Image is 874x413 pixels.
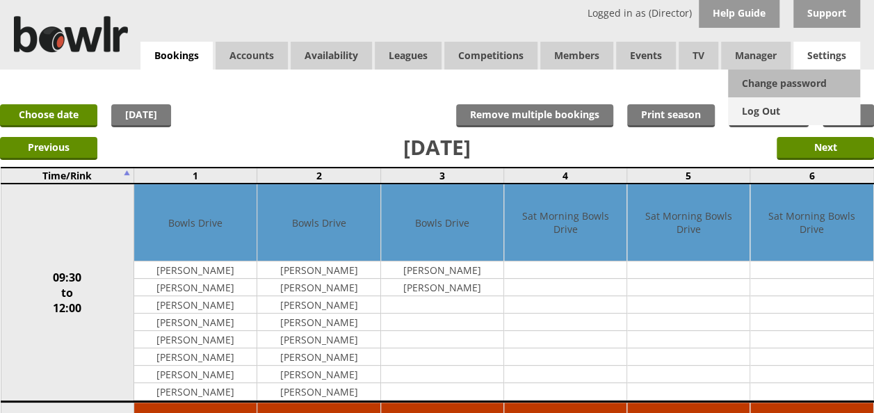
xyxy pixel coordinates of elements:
td: 5 [627,168,750,184]
td: 1 [134,168,257,184]
span: Accounts [216,42,288,70]
td: Sat Morning Bowls Drive [750,184,873,261]
td: [PERSON_NAME] [257,331,380,348]
td: [PERSON_NAME] [381,261,503,279]
td: Sat Morning Bowls Drive [627,184,750,261]
td: 3 [380,168,503,184]
a: Events [616,42,676,70]
span: Members [540,42,613,70]
td: [PERSON_NAME] [381,279,503,296]
td: [PERSON_NAME] [134,366,257,383]
a: Bookings [140,42,213,70]
a: Availability [291,42,372,70]
a: Log Out [728,97,860,125]
td: 2 [257,168,380,184]
a: Change password [728,70,860,97]
td: [PERSON_NAME] [257,383,380,400]
a: [DATE] [111,104,171,127]
td: 09:30 to 12:00 [1,184,134,402]
td: [PERSON_NAME] [257,314,380,331]
td: [PERSON_NAME] [134,348,257,366]
td: [PERSON_NAME] [257,279,380,296]
td: [PERSON_NAME] [134,279,257,296]
input: Remove multiple bookings [456,104,613,127]
td: [PERSON_NAME] [134,383,257,400]
a: Print season [627,104,715,127]
td: [PERSON_NAME] [134,261,257,279]
td: Sat Morning Bowls Drive [504,184,626,261]
td: Bowls Drive [134,184,257,261]
input: Next [777,137,874,160]
td: [PERSON_NAME] [257,296,380,314]
td: Time/Rink [1,168,134,184]
td: [PERSON_NAME] [257,348,380,366]
td: [PERSON_NAME] [257,366,380,383]
td: [PERSON_NAME] [134,296,257,314]
a: Competitions [444,42,537,70]
span: TV [679,42,718,70]
a: Leagues [375,42,442,70]
td: [PERSON_NAME] [134,331,257,348]
td: [PERSON_NAME] [257,261,380,279]
span: Settings [793,42,860,70]
td: Bowls Drive [257,184,380,261]
span: Manager [721,42,791,70]
td: Bowls Drive [381,184,503,261]
td: [PERSON_NAME] [134,314,257,331]
td: 4 [503,168,626,184]
td: 6 [750,168,873,184]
